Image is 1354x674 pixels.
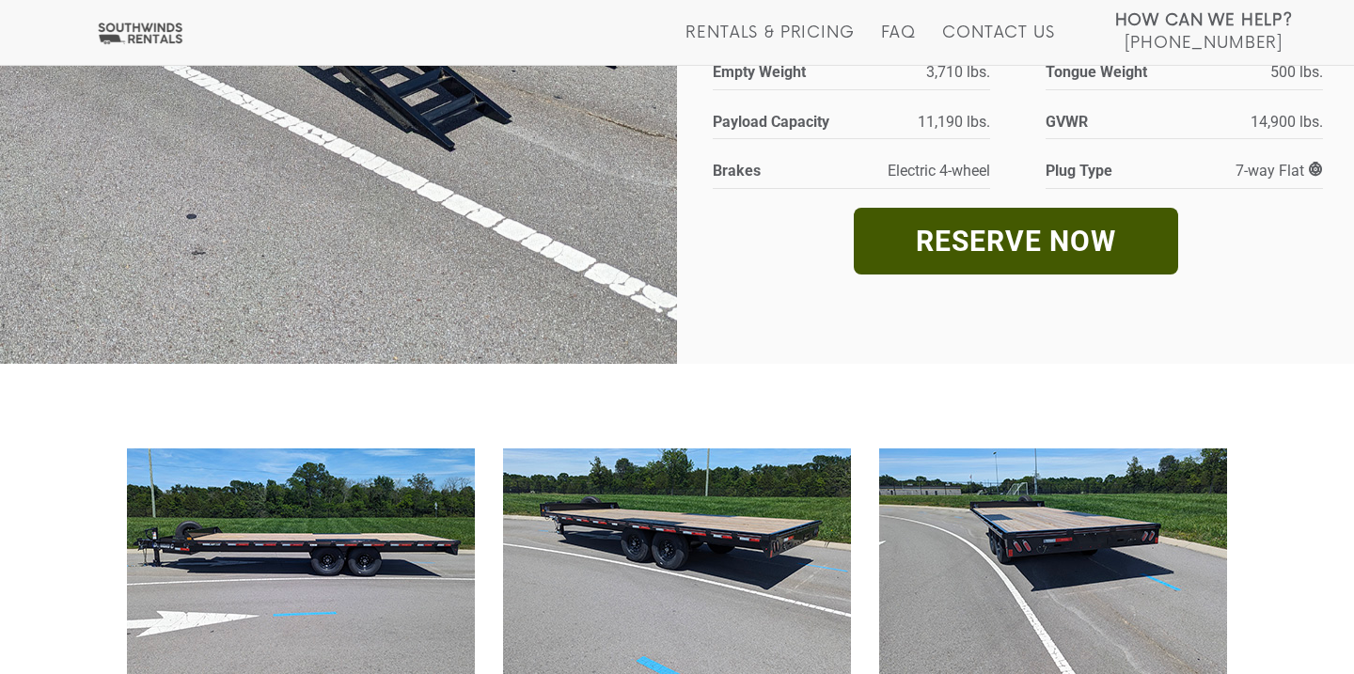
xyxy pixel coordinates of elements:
strong: Payload Capacity [713,109,842,134]
span: Electric 4-wheel [888,162,990,180]
span: 11,190 lbs. [918,113,990,131]
a: RESERVE NOW [854,208,1178,274]
strong: How Can We Help? [1115,11,1293,30]
a: FAQ [881,24,917,65]
strong: Tongue Weight [1046,59,1175,85]
span: 14,900 lbs. [1251,113,1323,131]
strong: Brakes [713,158,842,183]
a: Contact Us [942,24,1054,65]
strong: Plug Type [1046,158,1175,183]
span: [PHONE_NUMBER] [1125,34,1283,53]
strong: GVWR [1046,109,1175,134]
span: 3,710 lbs. [926,63,990,81]
a: Diamond C® 20' Deckover Trailer [127,448,475,674]
a: Rentals & Pricing [685,24,854,65]
span: 7-way Flat [1236,162,1323,180]
strong: Empty Weight [713,59,842,85]
span: 500 lbs. [1270,63,1323,81]
a: Diamond C® 20' Deckover Trailer [503,448,851,674]
img: Southwinds Rentals Logo [94,22,186,45]
a: How Can We Help? [PHONE_NUMBER] [1115,9,1293,51]
a: Diamond C® 20' Deckover Trailer [879,448,1227,674]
